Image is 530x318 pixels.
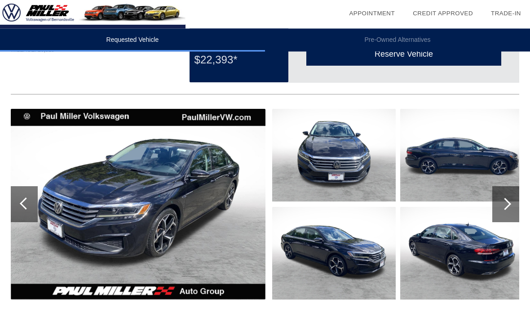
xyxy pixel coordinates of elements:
a: Credit Approved [413,10,473,17]
img: d9d1d21e4ba3cdd114b111aff0502a3bx.jpg [272,207,396,300]
a: Appointment [349,10,395,17]
div: $22,393* [194,49,283,72]
img: a80fb19cd583c7e1017f02ac688f9effx.jpg [272,109,396,202]
li: Pre-Owned Alternatives [265,29,530,52]
a: Trade-In [491,10,521,17]
img: da35bbf71d3b707a77a5c55a70d72d8dx.jpg [400,109,524,202]
div: Quoted on [DATE] 7:36:45 PM [11,68,519,82]
img: 24c794574ad2f461e7c194ba9fea0f1ex.jpg [400,207,524,300]
img: 9cea9dc60183f64f4f625ea2d52cffedx.jpg [11,109,265,300]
